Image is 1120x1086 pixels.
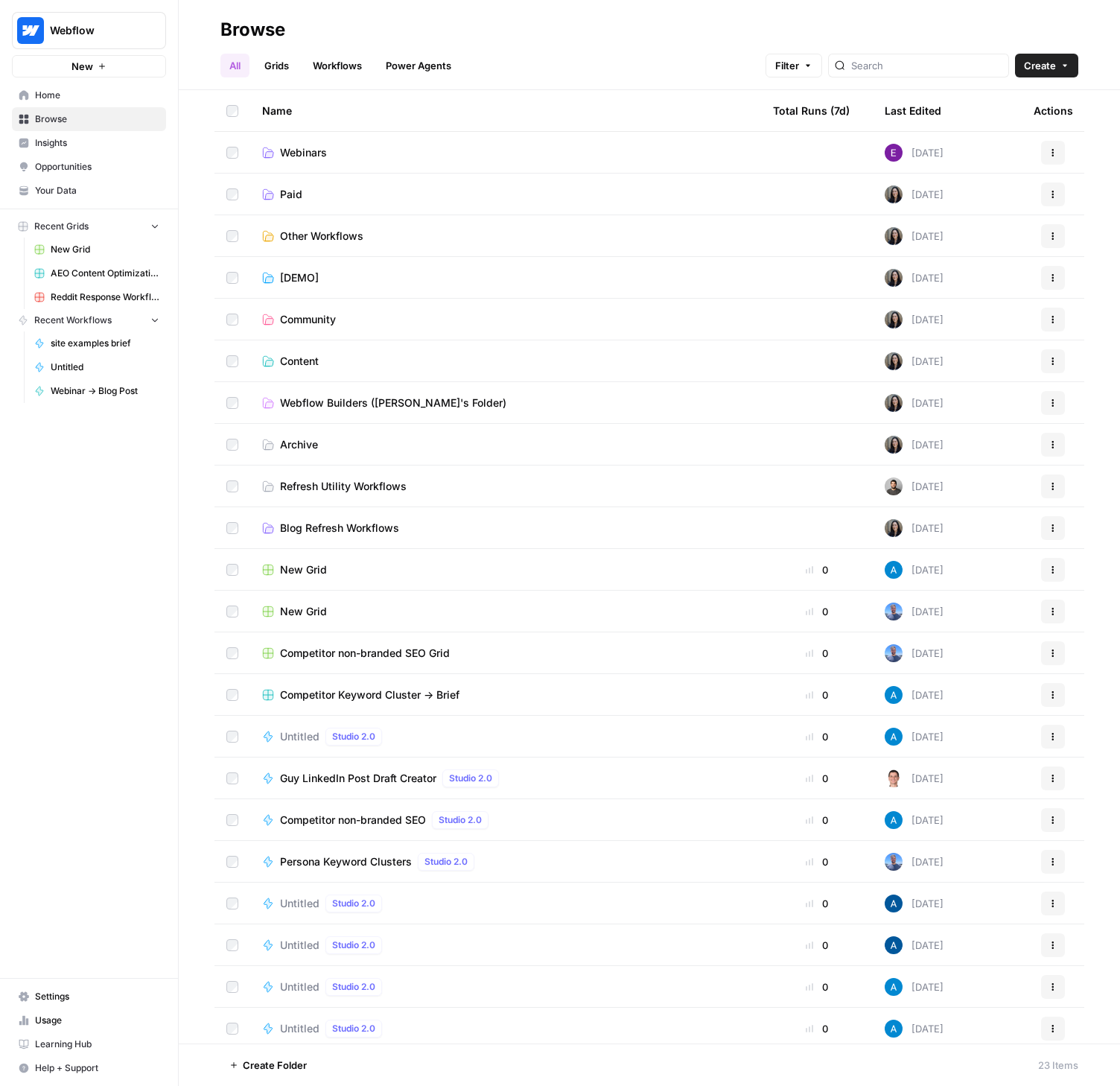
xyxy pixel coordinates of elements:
a: Your Data [12,179,166,203]
img: o3cqybgnmipr355j8nz4zpq1mc6x [885,1020,903,1038]
div: 0 [773,729,861,744]
div: [DATE] [885,811,944,829]
img: o3cqybgnmipr355j8nz4zpq1mc6x [885,686,903,704]
span: Filter [775,58,799,73]
a: New Grid [262,562,749,577]
div: [DATE] [885,352,944,370]
div: [DATE] [885,477,944,495]
img: Webflow Logo [17,17,44,44]
div: [DATE] [885,227,944,245]
a: Content [262,354,749,369]
div: 0 [773,646,861,661]
span: Webflow [50,23,140,38]
button: Workspace: Webflow [12,12,166,49]
a: Power Agents [377,54,460,77]
div: Browse [220,18,285,42]
div: 23 Items [1038,1058,1078,1073]
span: Guy LinkedIn Post Draft Creator [280,771,436,786]
img: m6v5pme5aerzgxq12grlte2ge8nl [885,436,903,454]
span: Studio 2.0 [332,730,375,743]
a: Home [12,83,166,107]
input: Search [851,58,1002,73]
span: Blog Refresh Workflows [280,521,399,536]
a: Opportunities [12,155,166,179]
img: m6v5pme5aerzgxq12grlte2ge8nl [885,185,903,203]
button: Recent Grids [12,215,166,238]
a: site examples brief [28,331,166,355]
div: [DATE] [885,394,944,412]
a: AEO Content Optimizations Grid [28,261,166,285]
span: Studio 2.0 [439,813,482,827]
img: he81ibor8lsei4p3qvg4ugbvimgp [885,936,903,954]
img: 7bc35wype9rgbomcem5uxsgt1y12 [885,603,903,620]
div: 0 [773,562,861,577]
div: 0 [773,604,861,619]
a: Competitor Keyword Cluster -> Brief [262,688,749,702]
div: 0 [773,854,861,869]
div: 0 [773,771,861,786]
span: Recent Grids [34,220,89,233]
button: Filter [766,54,822,77]
span: Settings [35,990,159,1003]
span: Competitor non-branded SEO [280,813,426,828]
span: Untitled [280,938,319,953]
img: o3cqybgnmipr355j8nz4zpq1mc6x [885,728,903,746]
span: Home [35,89,159,102]
span: Browse [35,112,159,126]
div: [DATE] [885,144,944,162]
span: Community [280,312,336,327]
span: Studio 2.0 [332,897,375,910]
img: 6qk22n3t0q8wsueizuvouuonwy8t [885,769,903,787]
span: Other Workflows [280,229,363,244]
span: New [71,59,93,74]
div: Total Runs (7d) [773,90,850,131]
span: [DEMO] [280,270,319,285]
a: New Grid [28,238,166,261]
span: Webinars [280,145,327,160]
button: Help + Support [12,1056,166,1080]
img: m6v5pme5aerzgxq12grlte2ge8nl [885,269,903,287]
button: Create Folder [220,1053,316,1077]
a: Other Workflows [262,229,749,244]
a: Archive [262,437,749,452]
span: Studio 2.0 [449,772,492,785]
span: Create [1024,58,1056,73]
span: Studio 2.0 [332,980,375,994]
span: Create Folder [243,1058,307,1073]
a: UntitledStudio 2.0 [262,895,749,912]
span: New Grid [280,562,327,577]
div: [DATE] [885,686,944,704]
div: [DATE] [885,769,944,787]
a: Insights [12,131,166,155]
span: Untitled [280,1021,319,1036]
span: Untitled [280,729,319,744]
div: [DATE] [885,978,944,996]
span: New Grid [51,243,159,256]
div: Actions [1034,90,1073,131]
a: Webflow Builders ([PERSON_NAME]'s Folder) [262,396,749,410]
div: [DATE] [885,644,944,662]
span: Untitled [51,361,159,374]
span: Competitor non-branded SEO Grid [280,646,450,661]
img: he81ibor8lsei4p3qvg4ugbvimgp [885,895,903,912]
img: m6v5pme5aerzgxq12grlte2ge8nl [885,311,903,328]
a: Paid [262,187,749,202]
a: Grids [255,54,298,77]
img: o3cqybgnmipr355j8nz4zpq1mc6x [885,561,903,579]
img: m6v5pme5aerzgxq12grlte2ge8nl [885,352,903,370]
a: Competitor non-branded SEOStudio 2.0 [262,811,749,829]
a: Reddit Response Workflow Grid [28,285,166,309]
span: New Grid [280,604,327,619]
span: Studio 2.0 [332,939,375,952]
a: UntitledStudio 2.0 [262,728,749,746]
a: Usage [12,1009,166,1032]
a: Browse [12,107,166,131]
span: AEO Content Optimizations Grid [51,267,159,280]
span: Webflow Builders ([PERSON_NAME]'s Folder) [280,396,506,410]
span: site examples brief [51,337,159,350]
span: Studio 2.0 [332,1022,375,1035]
div: 0 [773,813,861,828]
span: Content [280,354,319,369]
a: Workflows [304,54,371,77]
div: 0 [773,1021,861,1036]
